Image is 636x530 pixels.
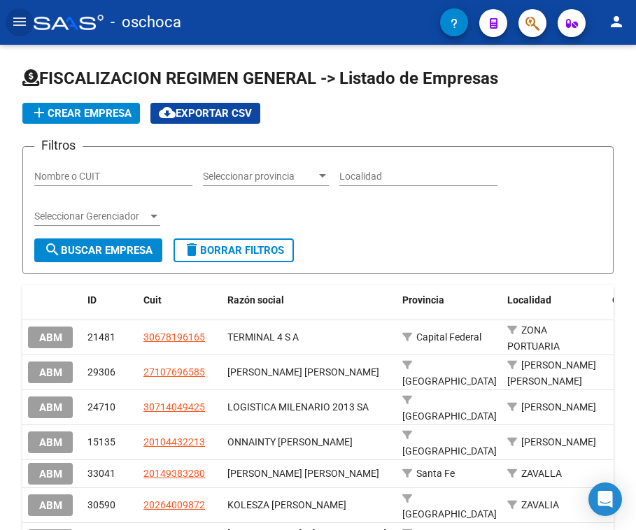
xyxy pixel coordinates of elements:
button: ABM [28,396,73,418]
span: ABM [39,366,62,379]
datatable-header-cell: Cuit [138,285,222,315]
span: ID [87,294,97,306]
span: 29306 [87,366,115,378]
span: ABM [39,436,62,449]
button: ABM [28,431,73,453]
button: Borrar Filtros [174,238,294,262]
span: 15135 [87,436,115,447]
mat-icon: cloud_download [159,104,176,121]
span: Exportar CSV [159,107,252,120]
span: FISCALIZACION REGIMEN GENERAL -> Listado de Empresas [22,69,498,88]
h3: Filtros [34,136,83,155]
span: 21481 [87,331,115,343]
button: Buscar Empresa [34,238,162,262]
span: 24710 [87,401,115,413]
span: Seleccionar Gerenciador [34,210,148,222]
span: ABM [39,468,62,480]
button: ABM [28,463,73,485]
span: 27107696585 [143,366,205,378]
span: Razón social [227,294,284,306]
span: [GEOGRAPHIC_DATA] [402,375,497,387]
span: Crear Empresa [31,107,132,120]
span: 33041 [87,468,115,479]
mat-icon: add [31,104,48,121]
mat-icon: delete [183,241,200,258]
span: Capital Federal [416,331,481,343]
mat-icon: search [44,241,61,258]
span: 30678196165 [143,331,205,343]
span: 30714049425 [143,401,205,413]
span: 20264009872 [143,499,205,510]
span: LOGISTICA MILENARIO 2013 SA [227,401,369,413]
span: [PERSON_NAME] [521,436,596,447]
span: [GEOGRAPHIC_DATA] [402,508,497,520]
span: Cuit [143,294,162,306]
datatable-header-cell: Localidad [502,285,607,315]
datatable-header-cell: Provincia [397,285,502,315]
datatable-header-cell: ID [82,285,138,315]
div: Open Intercom Messenger [588,482,622,516]
datatable-header-cell: Razón social [222,285,397,315]
span: ONNAINTY ALBERTO GABRIEL [227,436,353,447]
span: 20104432213 [143,436,205,447]
span: [PERSON_NAME] [PERSON_NAME] [507,359,596,387]
span: ABM [39,401,62,414]
span: ZAVALIA [521,499,559,510]
span: Borrar Filtros [183,244,284,257]
mat-icon: person [608,13,625,30]
button: ABM [28,327,73,348]
span: - oschoca [111,7,181,38]
span: TERMINAL 4 S A [227,331,299,343]
span: ABM [39,499,62,512]
button: ABM [28,361,73,383]
span: Buscar Empresa [44,244,153,257]
span: 30590 [87,499,115,510]
span: ZAVALLA [521,468,562,479]
span: Santa Fe [416,468,455,479]
button: ABM [28,494,73,516]
span: Localidad [507,294,551,306]
span: ABM [39,331,62,344]
span: KOLESZA HECTOR RUBEN [227,499,346,510]
span: LOBOS ALBERTO MIGUEL ANGEL [227,468,379,479]
button: Crear Empresa [22,103,140,124]
span: [GEOGRAPHIC_DATA] [402,410,497,422]
span: 20149383280 [143,468,205,479]
span: [GEOGRAPHIC_DATA] [402,445,497,457]
span: BILLOTA OLGA SONIA [227,366,379,378]
span: Seleccionar provincia [203,171,316,182]
span: Provincia [402,294,444,306]
button: Exportar CSV [150,103,260,124]
span: ZONA PORTUARIA [507,324,560,352]
span: [PERSON_NAME] [521,401,596,413]
mat-icon: menu [11,13,28,30]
